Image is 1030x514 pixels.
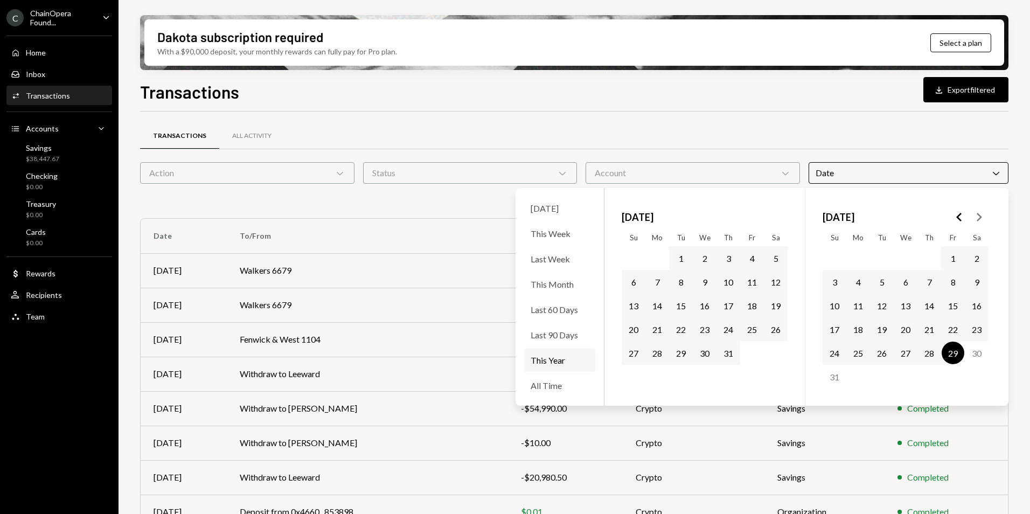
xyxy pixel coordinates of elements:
td: Crypto [623,460,764,495]
div: [DATE] [154,471,214,484]
a: Transactions [6,86,112,105]
div: [DATE] [524,197,595,220]
button: Tuesday, July 1st, 2025, selected [670,247,692,269]
button: Sunday, August 17th, 2025, selected [823,318,846,341]
button: Monday, August 25th, 2025, selected [847,342,869,364]
a: Treasury$0.00 [6,196,112,222]
div: Savings [26,143,59,152]
td: Savings [764,460,885,495]
div: Cards [26,227,46,237]
button: Monday, July 14th, 2025, selected [646,294,669,317]
button: Wednesday, July 16th, 2025, selected [693,294,716,317]
button: Wednesday, July 9th, 2025, selected [693,270,716,293]
button: Thursday, August 28th, 2025, selected [918,342,941,364]
th: Friday [740,229,764,246]
div: C [6,9,24,26]
button: Thursday, August 21st, 2025, selected [918,318,941,341]
th: Monday [846,229,870,246]
div: $0.00 [26,239,46,248]
div: Transactions [26,91,70,100]
button: Thursday, July 17th, 2025, selected [717,294,740,317]
div: Accounts [26,124,59,133]
div: Recipients [26,290,62,300]
div: This Year [524,349,595,372]
td: Walkers 6679 [227,288,507,322]
button: Friday, July 11th, 2025, selected [741,270,763,293]
th: Sunday [622,229,645,246]
div: -$20,980.50 [521,471,610,484]
div: Last 60 Days [524,298,595,321]
div: Dakota subscription required [157,28,323,46]
div: Completed [907,471,949,484]
button: Monday, July 7th, 2025, selected [646,270,669,293]
button: Wednesday, July 30th, 2025, selected [693,342,716,364]
button: Wednesday, July 2nd, 2025, selected [693,247,716,269]
div: [DATE] [154,298,214,311]
h1: Transactions [140,81,239,102]
div: This Month [524,273,595,296]
div: Rewards [26,269,55,278]
th: Saturday [764,229,788,246]
th: Amount [508,219,623,253]
div: $38,447.67 [26,155,59,164]
div: [DATE] [154,402,214,415]
div: Team [26,312,45,321]
button: Tuesday, July 29th, 2025, selected [670,342,692,364]
th: Wednesday [693,229,716,246]
div: Transactions [153,131,206,141]
a: Checking$0.00 [6,168,112,194]
button: Monday, August 4th, 2025, selected [847,270,869,293]
button: Saturday, August 30th, 2025 [965,342,988,364]
div: Last 90 Days [524,323,595,346]
button: Sunday, August 10th, 2025, selected [823,294,846,317]
button: Saturday, August 23rd, 2025, selected [965,318,988,341]
a: Cards$0.00 [6,224,112,250]
div: All Activity [232,131,272,141]
div: $0.00 [26,183,58,192]
th: Sunday [823,229,846,246]
button: Tuesday, August 26th, 2025, selected [871,342,893,364]
div: [DATE] [154,436,214,449]
td: Walkers 6679 [227,253,507,288]
th: Thursday [917,229,941,246]
div: This Week [524,222,595,245]
button: Tuesday, July 22nd, 2025, selected [670,318,692,341]
td: Withdraw to Leeward [227,357,507,391]
td: Savings [764,391,885,426]
button: Friday, July 4th, 2025, selected [741,247,763,269]
button: Wednesday, August 13th, 2025, selected [894,294,917,317]
span: [DATE] [823,205,854,229]
a: All Activity [219,122,284,150]
div: Completed [907,402,949,415]
button: Friday, August 15th, 2025, selected [942,294,964,317]
th: To/From [227,219,507,253]
td: Crypto [623,391,764,426]
th: Tuesday [669,229,693,246]
button: Thursday, July 3rd, 2025, selected [717,247,740,269]
button: Tuesday, August 12th, 2025, selected [871,294,893,317]
button: Today, Friday, August 29th, 2025, selected [942,342,964,364]
th: Friday [941,229,965,246]
div: [DATE] [154,333,214,346]
button: Monday, July 28th, 2025, selected [646,342,669,364]
button: Tuesday, July 15th, 2025, selected [670,294,692,317]
th: Tuesday [870,229,894,246]
button: Sunday, August 24th, 2025, selected [823,342,846,364]
button: Friday, July 25th, 2025, selected [741,318,763,341]
button: Sunday, July 6th, 2025, selected [622,270,645,293]
button: Saturday, July 19th, 2025, selected [764,294,787,317]
div: With a $90,000 deposit, your monthly rewards can fully pay for Pro plan. [157,46,397,57]
table: August 2025 [823,229,989,388]
th: Saturday [965,229,989,246]
button: Thursday, August 7th, 2025, selected [918,270,941,293]
button: Sunday, August 3rd, 2025, selected [823,270,846,293]
a: Team [6,307,112,326]
table: July 2025 [622,229,788,388]
div: Action [140,162,354,184]
div: All Time [524,374,595,397]
button: Select a plan [930,33,991,52]
button: Thursday, August 14th, 2025, selected [918,294,941,317]
div: -$10.00 [521,436,610,449]
a: Accounts [6,119,112,138]
td: Withdraw to Leeward [227,460,507,495]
